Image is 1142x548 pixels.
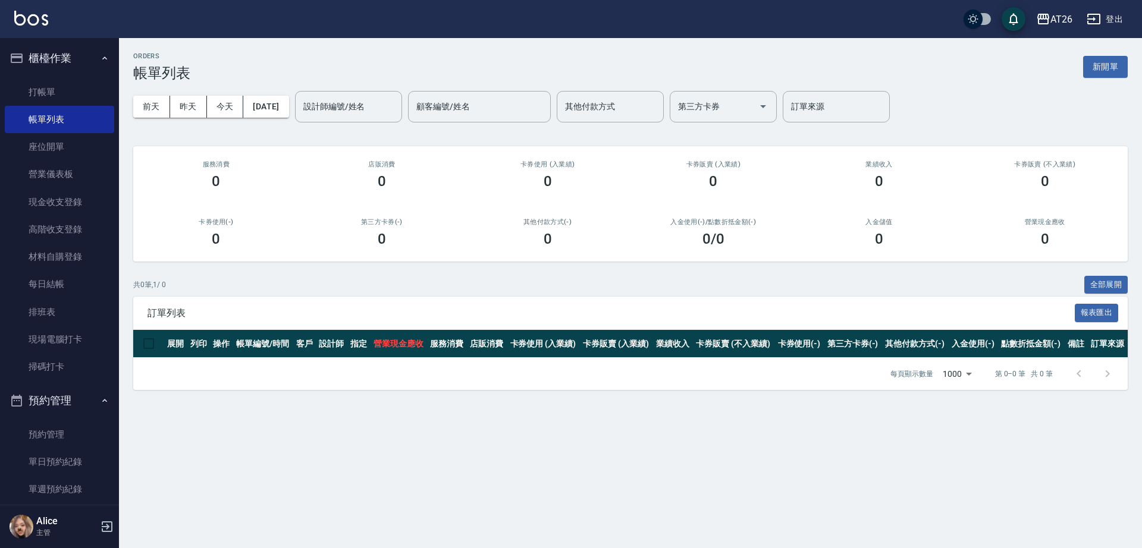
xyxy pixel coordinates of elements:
h3: 0 [378,231,386,247]
h3: 0 [378,173,386,190]
th: 列印 [187,330,211,358]
h2: 入金使用(-) /點數折抵金額(-) [645,218,782,226]
h2: 其他付款方式(-) [479,218,616,226]
th: 店販消費 [467,330,507,358]
a: 現金收支登錄 [5,188,114,216]
h3: 0 [709,173,717,190]
th: 點數折抵金額(-) [998,330,1065,358]
a: 新開單 [1083,61,1128,72]
button: 櫃檯作業 [5,43,114,74]
h3: 0 [544,173,552,190]
a: 營業儀表板 [5,160,114,188]
button: 預約管理 [5,385,114,416]
button: 今天 [207,96,244,118]
button: [DATE] [243,96,288,118]
th: 操作 [210,330,233,358]
a: 單日預約紀錄 [5,448,114,475]
a: 排班表 [5,298,114,326]
th: 卡券使用(-) [775,330,824,358]
button: 前天 [133,96,170,118]
img: Person [10,515,33,538]
th: 指定 [347,330,371,358]
th: 第三方卡券(-) [824,330,883,358]
th: 訂單來源 [1088,330,1128,358]
h2: 業績收入 [811,160,948,168]
h3: 0 [875,173,883,190]
h2: 第三方卡券(-) [313,218,451,226]
a: 單週預約紀錄 [5,475,114,503]
th: 客戶 [293,330,316,358]
button: AT26 [1031,7,1077,32]
h3: 0 [1041,173,1049,190]
h2: 卡券使用 (入業績) [479,160,616,168]
button: 登出 [1082,8,1128,30]
a: 帳單列表 [5,106,114,133]
h2: 卡券使用(-) [148,218,285,226]
h3: 0 [875,231,883,247]
h3: 0 [212,173,220,190]
div: 1000 [938,358,976,390]
th: 卡券使用 (入業績) [507,330,581,358]
button: Open [754,97,773,116]
th: 帳單編號/時間 [233,330,293,358]
h3: 0 /0 [702,231,724,247]
img: Logo [14,11,48,26]
p: 第 0–0 筆 共 0 筆 [995,369,1053,379]
a: 高階收支登錄 [5,216,114,243]
a: 座位開單 [5,133,114,160]
th: 展開 [164,330,187,358]
span: 訂單列表 [148,307,1075,319]
h2: 營業現金應收 [976,218,1113,226]
th: 卡券販賣 (不入業績) [693,330,774,358]
h2: 卡券販賣 (入業績) [645,160,782,168]
button: save [1002,7,1025,31]
th: 設計師 [316,330,347,358]
button: 新開單 [1083,56,1128,78]
h5: Alice [36,515,97,527]
button: 全部展開 [1084,276,1128,294]
p: 每頁顯示數量 [890,369,933,379]
h3: 0 [544,231,552,247]
h3: 帳單列表 [133,65,190,81]
th: 營業現金應收 [371,330,428,358]
th: 服務消費 [427,330,467,358]
h3: 0 [1041,231,1049,247]
th: 入金使用(-) [949,330,998,358]
h3: 服務消費 [148,160,285,168]
th: 卡券販賣 (入業績) [580,330,653,358]
h2: 卡券販賣 (不入業績) [976,160,1113,168]
a: 現場電腦打卡 [5,326,114,353]
h2: 店販消費 [313,160,451,168]
a: 掃碼打卡 [5,353,114,380]
th: 業績收入 [653,330,693,358]
h2: ORDERS [133,52,190,60]
h3: 0 [212,231,220,247]
a: 打帳單 [5,78,114,106]
th: 其他付款方式(-) [882,330,949,358]
a: 材料自購登錄 [5,243,114,270]
p: 主管 [36,527,97,538]
a: 每日結帳 [5,270,114,298]
a: 預約管理 [5,421,114,448]
p: 共 0 筆, 1 / 0 [133,279,166,290]
button: 報表匯出 [1075,304,1119,322]
h2: 入金儲值 [811,218,948,226]
button: 昨天 [170,96,207,118]
th: 備註 [1065,330,1088,358]
a: 報表匯出 [1075,307,1119,318]
div: AT26 [1050,12,1072,27]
